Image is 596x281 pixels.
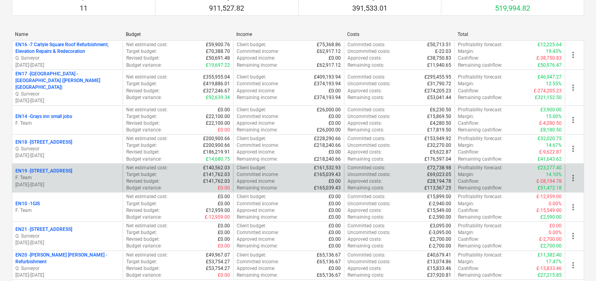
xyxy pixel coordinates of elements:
[237,214,278,221] p: Remaining income :
[536,193,562,200] p: £-12,959.00
[435,48,451,55] p: £-22.03
[237,178,275,185] p: Approved income :
[427,259,451,265] p: £13,074.86
[218,236,230,243] p: £0.00
[206,55,230,62] p: £50,691.48
[539,120,562,127] p: £-4,280.50
[314,135,341,142] p: £228,290.66
[203,171,230,178] p: £141,762.03
[458,135,503,142] p: Profitability forecast :
[348,178,382,185] p: Approved costs :
[126,32,230,37] div: Budget
[126,62,162,69] p: Budget variance :
[568,173,578,183] span: more_vert
[329,113,341,120] p: £0.00
[348,252,385,259] p: Committed costs :
[15,97,120,104] p: [DATE] - [DATE]
[15,146,120,152] p: Q. Surveyor
[348,41,385,48] p: Committed costs :
[15,272,120,279] p: [DATE] - [DATE]
[236,32,341,37] div: Income
[218,193,230,200] p: £0.00
[458,207,479,214] p: Cashflow :
[126,120,160,127] p: Revised budget :
[317,272,341,279] p: £65,136.67
[429,214,451,221] p: £-2,590.00
[126,94,162,101] p: Budget variance :
[535,94,562,101] p: £321,152.50
[314,156,341,163] p: £218,240.66
[15,252,120,265] p: EN20 - [PERSON_NAME] [PERSON_NAME] - Refurbishment
[205,214,230,221] p: £-12,959.00
[237,171,279,178] p: Committed income :
[15,41,120,69] div: EN16 -7 Carlyle Square Roof Refurbishment, Elevation Repairs & RedecorationQ. Surveyor[DATE]-[DATE]
[348,81,390,87] p: Uncommitted costs :
[126,142,157,149] p: Target budget :
[427,171,451,178] p: £69,023.05
[458,156,503,163] p: Remaining cashflow :
[458,41,503,48] p: Profitability forecast :
[429,243,451,249] p: £-2,700.00
[348,107,385,113] p: Committed costs :
[126,252,168,259] p: Net estimated cost :
[15,200,40,207] p: EN10 - 1GIS
[314,171,341,178] p: £165,039.43
[237,74,266,81] p: Client budget :
[430,223,451,229] p: £3,095.00
[348,165,385,171] p: Committed costs :
[458,259,474,265] p: Margin :
[15,41,120,55] p: EN16 - 7 Carlyle Square Roof Refurbishment, Elevation Repairs & Redecoration
[429,229,451,236] p: £-3,095.00
[536,55,562,62] p: £-38,750.83
[15,200,120,214] div: EN10 -1GISF. Team
[126,135,168,142] p: Net estimated cost :
[126,74,168,81] p: Net estimated cost :
[427,127,451,133] p: £17,819.50
[218,185,230,191] p: £0.00
[203,142,230,149] p: £200,900.66
[15,113,72,120] p: EN14 - Grays inn small jobs
[237,48,279,55] p: Committed income :
[206,265,230,272] p: £53,754.27
[237,62,278,69] p: Remaining income :
[538,165,562,171] p: £23,277.40
[348,149,382,155] p: Approved costs :
[458,178,479,185] p: Cashflow :
[538,62,562,69] p: £50,976.47
[458,149,479,155] p: Cashflow :
[206,252,230,259] p: £49,967.07
[329,55,341,62] p: £0.00
[126,171,157,178] p: Target budget :
[427,193,451,200] p: £15,899.00
[424,74,451,81] p: £295,455.95
[458,252,503,259] p: Profitability forecast :
[539,236,562,243] p: £-2,700.00
[237,193,266,200] p: Client budget :
[424,185,451,191] p: £113,567.25
[348,120,382,127] p: Approved costs :
[317,41,341,48] p: £75,368.86
[348,113,390,120] p: Uncommitted costs :
[15,62,120,69] p: [DATE] - [DATE]
[237,259,279,265] p: Committed income :
[348,207,382,214] p: Approved costs :
[329,193,341,200] p: £0.00
[458,193,503,200] p: Profitability forecast :
[427,142,451,149] p: £32,270.00
[126,236,160,243] p: Revised budget :
[126,127,162,133] p: Budget variance :
[348,142,390,149] p: Uncommitted costs :
[237,88,275,94] p: Approved income :
[237,156,278,163] p: Remaining income :
[348,223,385,229] p: Committed costs :
[237,185,278,191] p: Remaining income :
[458,127,503,133] p: Remaining cashflow :
[203,74,230,81] p: £355,955.04
[427,41,451,48] p: £50,713.51
[427,81,451,87] p: £31,790.72
[540,214,562,221] p: £2,590.00
[348,193,385,200] p: Committed costs :
[126,193,168,200] p: Net estimated cost :
[206,41,230,48] p: £59,900.76
[536,207,562,214] p: £-15,549.00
